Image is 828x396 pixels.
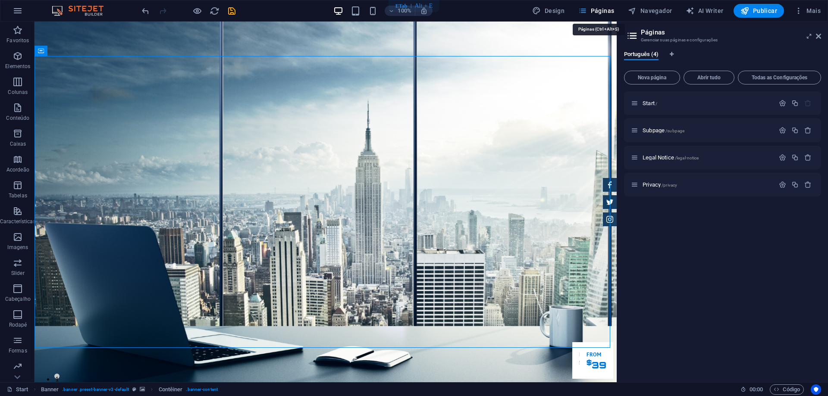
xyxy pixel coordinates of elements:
[794,6,821,15] span: Mais
[779,127,786,134] div: Configurações
[665,128,684,133] span: /subpage
[226,6,237,16] button: save
[186,384,217,395] span: . banner-content
[9,321,27,328] p: Rodapé
[684,71,734,84] button: Abrir tudo
[779,181,786,188] div: Configurações
[774,384,800,395] span: Código
[578,6,614,15] span: Páginas
[640,155,775,160] div: Legal Notice/legal-notice
[738,71,821,84] button: Todas as Configurações
[385,6,415,16] button: 100%
[50,6,114,16] img: Editor Logo
[740,384,763,395] h6: Tempo de sessão
[804,127,812,134] div: Remover
[624,49,659,61] span: Português (4)
[575,4,618,18] button: Páginas
[791,181,799,188] div: Duplicar
[624,4,675,18] button: Navegador
[7,384,28,395] a: Clique para cancelar a seleção. Clique duas vezes para abrir as Páginas
[756,386,757,393] span: :
[655,101,657,106] span: /
[641,36,804,44] h3: Gerenciar suas páginas e configurações
[804,100,812,107] div: A página inicial não pode ser excluída
[641,28,821,36] h2: Páginas
[628,75,676,80] span: Nova página
[791,100,799,107] div: Duplicar
[5,296,31,302] p: Cabeçalho
[7,244,28,251] p: Imagens
[6,37,29,44] p: Favoritos
[9,347,27,354] p: Formas
[742,75,817,80] span: Todas as Configurações
[643,127,684,134] span: Subpage
[6,115,29,122] p: Conteúdo
[227,6,237,16] i: Salvar (Ctrl+S)
[41,384,59,395] span: Clique para selecionar. Clique duas vezes para editar
[779,154,786,161] div: Configurações
[624,71,680,84] button: Nova página
[159,384,183,395] span: Clique para selecionar. Clique duas vezes para editar
[132,387,136,392] i: Este elemento é uma predefinição personalizável
[804,181,812,188] div: Remover
[686,6,723,15] span: AI Writer
[62,384,129,395] span: . banner .preset-banner-v3-default
[41,384,218,395] nav: breadcrumb
[811,384,821,395] button: Usercentrics
[734,4,784,18] button: Publicar
[10,140,26,147] p: Caixas
[640,182,775,187] div: Privacy/privacy
[532,6,565,15] span: Design
[11,270,25,277] p: Slider
[141,6,151,16] i: Desfazer: Alterar itens do menu (Ctrl+Z)
[209,6,220,16] button: reload
[8,89,28,96] p: Colunas
[662,183,677,187] span: /privacy
[5,63,30,70] p: Elementos
[779,100,786,107] div: Configurações
[804,154,812,161] div: Remover
[9,192,27,199] p: Tabelas
[529,4,568,18] button: Design
[624,51,821,67] div: Guia de Idiomas
[395,3,408,9] div: ETab
[640,100,775,106] div: Start/
[675,156,699,160] span: /legal-notice
[791,154,799,161] div: Duplicar
[640,128,775,133] div: Subpage/subpage
[140,387,145,392] i: Este elemento contém um plano de fundo
[529,4,568,18] div: Design (Ctrl+Alt+Y)
[643,154,699,161] span: Clique para abrir a página
[140,6,151,16] button: undo
[682,4,727,18] button: AI Writer
[643,100,657,106] span: Clique para abrir a página
[424,2,433,10] span: + E
[210,6,220,16] i: Recarregar página
[643,181,677,188] span: Clique para abrir a página
[628,6,672,15] span: Navegador
[687,75,731,80] span: Abrir tudo
[770,384,804,395] button: Código
[6,166,29,173] p: Acordeão
[414,2,422,10] span: Alt
[20,352,25,357] button: 1
[791,4,824,18] button: Mais
[740,6,777,15] span: Publicar
[750,384,763,395] span: 00 00
[791,127,799,134] div: Duplicar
